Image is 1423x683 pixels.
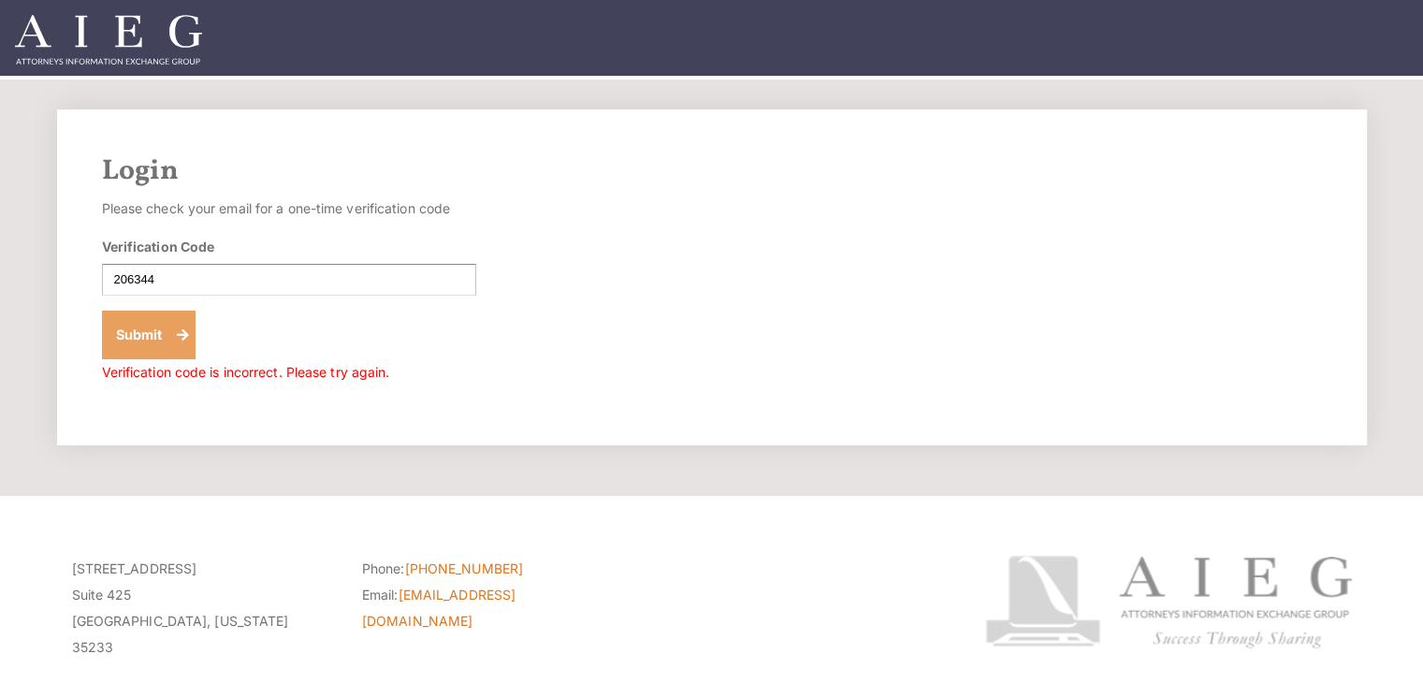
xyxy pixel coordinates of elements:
[362,582,624,634] li: Email:
[985,556,1352,648] img: Attorneys Information Exchange Group logo
[102,154,1322,188] h2: Login
[15,15,202,65] img: Attorneys Information Exchange Group
[362,556,624,582] li: Phone:
[102,364,390,380] span: Verification code is incorrect. Please try again.
[102,311,196,359] button: Submit
[72,556,334,661] p: [STREET_ADDRESS] Suite 425 [GEOGRAPHIC_DATA], [US_STATE] 35233
[405,560,523,576] a: [PHONE_NUMBER]
[102,237,215,256] label: Verification Code
[362,587,515,629] a: [EMAIL_ADDRESS][DOMAIN_NAME]
[102,196,476,222] p: Please check your email for a one-time verification code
